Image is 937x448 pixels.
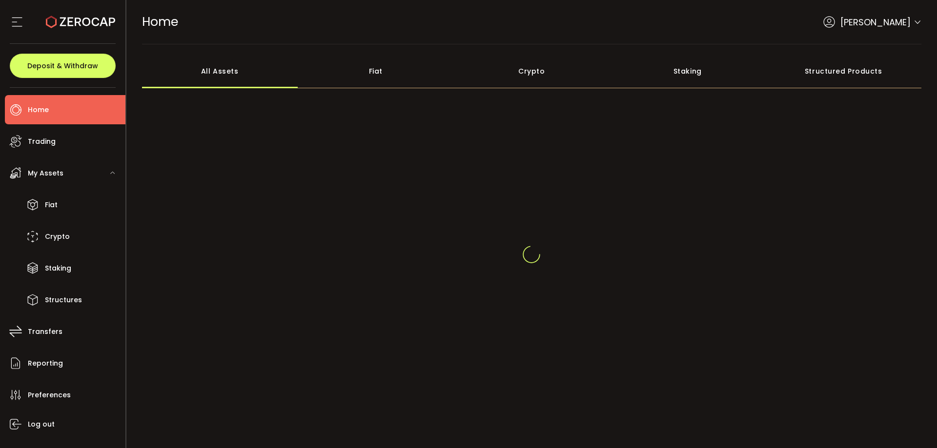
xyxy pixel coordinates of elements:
div: Crypto [454,54,610,88]
span: Crypto [45,230,70,244]
span: Fiat [45,198,58,212]
span: Log out [28,417,55,431]
span: Deposit & Withdraw [27,62,98,69]
span: Transfers [28,325,62,339]
span: Reporting [28,356,63,370]
span: Trading [28,135,56,149]
span: Structures [45,293,82,307]
div: Structured Products [766,54,922,88]
span: Preferences [28,388,71,402]
span: Home [142,13,178,30]
span: [PERSON_NAME] [840,16,911,29]
span: My Assets [28,166,63,180]
div: Fiat [298,54,454,88]
div: Staking [610,54,766,88]
button: Deposit & Withdraw [10,54,116,78]
span: Staking [45,261,71,275]
div: All Assets [142,54,298,88]
span: Home [28,103,49,117]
